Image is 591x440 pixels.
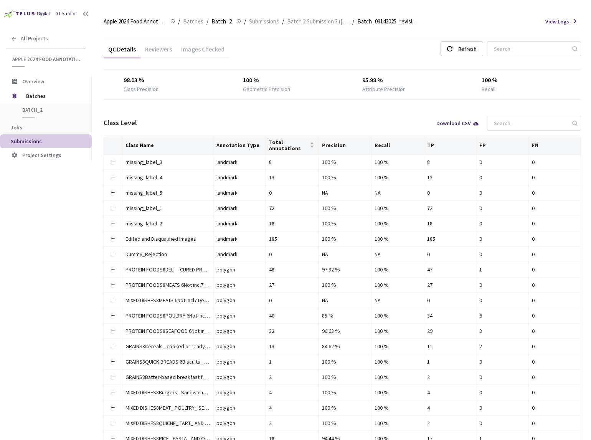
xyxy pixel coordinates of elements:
div: 0 [532,281,578,289]
div: 84.62 % [322,342,368,351]
div: 48 [269,265,315,274]
div: 0 [532,388,578,397]
div: QC Details [104,45,140,58]
button: Expand row [110,205,116,211]
span: All Projects [21,35,48,42]
div: 100 % [375,357,421,366]
div: PROTEIN FOODS8DELI__CURED PRODUCTS 6Meat and Poultry9 [125,265,210,274]
div: 0 [269,296,315,304]
div: 100 % [322,388,368,397]
div: 95.98 % [362,76,442,85]
button: Expand row [110,266,116,273]
div: 40 [269,311,315,320]
div: 100 % [375,265,421,274]
button: Expand row [110,343,116,349]
div: 72 [269,204,315,212]
div: 0 [479,204,525,212]
div: 100 % [375,388,421,397]
div: 100 % [375,204,421,212]
div: 0 [532,419,578,427]
div: missing_label_2 [125,219,210,228]
div: 18 [269,219,315,228]
div: Attribute Precision [362,85,406,93]
div: 0 [479,250,525,258]
div: 0 [532,219,578,228]
div: Geometric Precision [243,85,290,93]
th: Precision [319,136,371,155]
div: 4 [269,404,315,412]
span: Batch 2 Submission 3 ([DATE]) [287,17,349,26]
div: landmark [216,189,262,197]
li: / [244,17,246,26]
div: polygon [216,419,262,427]
div: Images Checked [177,45,229,58]
span: Batch_03142025_revision_[DATE] - [DATE] [357,17,419,26]
div: 0 [532,357,578,366]
div: 0 [479,158,525,166]
span: Jobs [11,124,22,131]
div: landmark [216,250,262,258]
div: 0 [479,173,525,182]
button: Expand row [110,389,116,395]
div: PROTEIN FOODS8MEATS 6Not incl7 Deli and Mixed Dishes9 [125,281,210,289]
div: NA [322,296,368,304]
div: 0 [269,189,315,197]
span: Batch_2 [22,107,79,113]
div: GRAINS8QUICK BREADS 6Biscuits_ Muffins_ Pancakes_ Waffles9 [125,357,210,366]
div: 0 [532,404,578,412]
div: 2 [269,419,315,427]
div: 100 % [322,357,368,366]
th: TP [424,136,477,155]
th: FN [529,136,581,155]
div: 0 [479,219,525,228]
div: 0 [532,189,578,197]
div: 32 [269,327,315,335]
div: landmark [216,235,262,243]
div: 0 [479,296,525,304]
div: missing_label_3 [125,158,210,166]
span: Project Settings [22,152,61,159]
div: 34 [427,311,473,320]
div: 100 % [375,373,421,381]
div: 100 % [322,419,368,427]
div: 18 [427,219,473,228]
div: 100 % [322,404,368,412]
button: Expand row [110,420,116,426]
div: 0 [479,419,525,427]
div: Recall [482,85,495,93]
div: 0 [479,357,525,366]
div: PROTEIN FOODS8SEAFOOD 6Not incl7 Mixed Dishes9 [125,327,210,335]
div: 0 [532,250,578,258]
div: Class Level [104,117,137,128]
span: Batches [26,88,79,104]
div: 4 [427,388,473,397]
div: 100 % [375,404,421,412]
div: 2 [427,373,473,381]
span: View Logs [545,17,569,26]
button: Expand row [110,359,116,365]
div: PROTEIN FOODS8POULTRY 6Not incl7 Deli and Mixed Dishes9 [125,311,210,320]
div: 100 % [375,419,421,427]
span: Submissions [249,17,279,26]
div: 90.63 % [322,327,368,335]
button: Expand row [110,313,116,319]
div: 0 [532,311,578,320]
div: 0 [532,296,578,304]
div: 13 [427,173,473,182]
span: Apple 2024 Food Annotation Correction [12,56,81,63]
div: 8 [269,158,315,166]
button: Expand row [110,251,116,257]
th: FP [476,136,528,155]
button: Expand row [110,405,116,411]
div: 0 [427,296,473,304]
div: NA [375,250,421,258]
div: landmark [216,204,262,212]
div: 100 % [482,76,561,85]
div: 100 % [322,281,368,289]
div: 1 [427,357,473,366]
div: 1 [479,265,525,274]
div: 100 % [322,235,368,243]
div: landmark [216,173,262,182]
div: GRAINS8Cereals_ cooked or ready to eat [125,342,210,351]
th: Total Annotations [266,136,319,155]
